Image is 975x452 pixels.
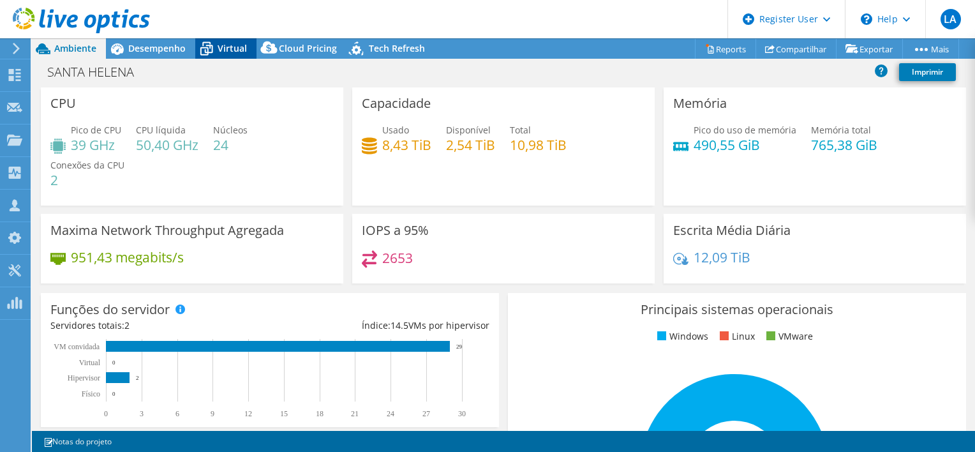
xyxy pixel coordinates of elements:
span: Desempenho [128,42,186,54]
span: Cloud Pricing [279,42,337,54]
span: Total [510,124,531,136]
div: Servidores totais: [50,319,270,333]
h3: Escrita Média Diária [673,223,791,237]
h3: Maxima Network Throughput Agregada [50,223,284,237]
span: CPU líquida [136,124,186,136]
li: VMware [763,329,813,343]
h4: 765,38 GiB [811,138,877,152]
span: Pico de CPU [71,124,121,136]
text: 0 [112,391,115,397]
text: 2 [136,375,139,381]
a: Notas do projeto [34,433,121,449]
h4: 2 [50,173,124,187]
a: Exportar [836,39,903,59]
span: 14.5 [391,319,408,331]
h4: 490,55 GiB [694,138,796,152]
h4: 8,43 TiB [382,138,431,152]
span: LA [941,9,961,29]
span: Conexões da CPU [50,159,124,171]
text: Hipervisor [68,373,100,382]
h3: CPU [50,96,76,110]
text: 27 [422,409,430,418]
h4: 951,43 megabits/s [71,250,184,264]
h4: 24 [213,138,248,152]
span: Disponível [446,124,491,136]
h3: Memória [673,96,727,110]
a: Mais [902,39,959,59]
h3: IOPS a 95% [362,223,429,237]
span: Virtual [218,42,247,54]
text: 21 [351,409,359,418]
text: 3 [140,409,144,418]
text: 18 [316,409,324,418]
h1: SANTA HELENA [41,65,154,79]
h4: 10,98 TiB [510,138,567,152]
li: Linux [717,329,755,343]
h4: 12,09 TiB [694,250,750,264]
span: Ambiente [54,42,96,54]
li: Windows [654,329,708,343]
div: Índice: VMs por hipervisor [270,319,489,333]
text: 0 [104,409,108,418]
span: 2 [124,319,130,331]
text: 24 [387,409,394,418]
h3: Principais sistemas operacionais [517,303,956,317]
text: 29 [456,343,463,350]
text: 0 [112,359,115,366]
text: 6 [175,409,179,418]
span: Tech Refresh [369,42,425,54]
tspan: Físico [82,389,100,398]
span: Memória total [811,124,871,136]
span: Pico do uso de memória [694,124,796,136]
h4: 2,54 TiB [446,138,495,152]
text: 30 [458,409,466,418]
text: VM convidada [54,342,100,351]
a: Compartilhar [755,39,837,59]
text: Virtual [79,358,101,367]
span: Núcleos [213,124,248,136]
svg: \n [861,13,872,25]
h4: 2653 [382,251,413,265]
text: 9 [211,409,214,418]
h4: 50,40 GHz [136,138,198,152]
text: 12 [244,409,252,418]
h4: 39 GHz [71,138,121,152]
h3: Capacidade [362,96,431,110]
a: Reports [695,39,756,59]
span: Usado [382,124,409,136]
h3: Funções do servidor [50,303,170,317]
text: 15 [280,409,288,418]
a: Imprimir [899,63,956,81]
